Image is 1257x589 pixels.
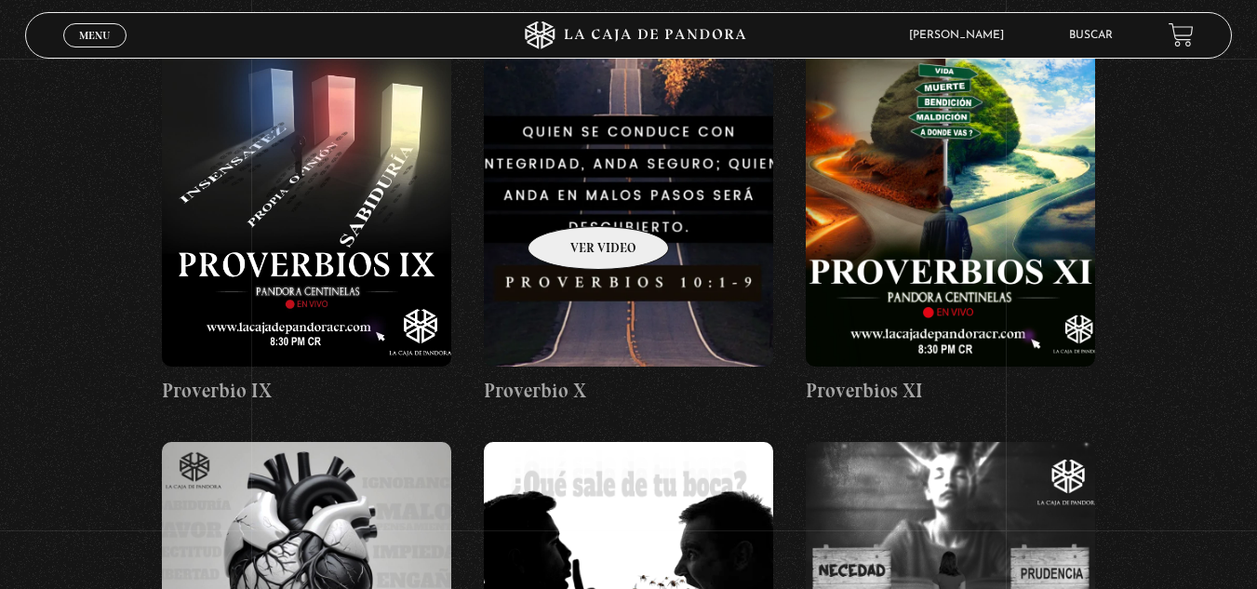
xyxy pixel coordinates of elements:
[1069,30,1113,41] a: Buscar
[162,32,451,406] a: Proverbio IX
[484,32,773,406] a: Proverbio X
[162,376,451,406] h4: Proverbio IX
[806,376,1095,406] h4: Proverbios XI
[79,30,110,41] span: Menu
[73,45,116,58] span: Cerrar
[484,376,773,406] h4: Proverbio X
[806,32,1095,406] a: Proverbios XI
[900,30,1023,41] span: [PERSON_NAME]
[1169,22,1194,47] a: View your shopping cart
